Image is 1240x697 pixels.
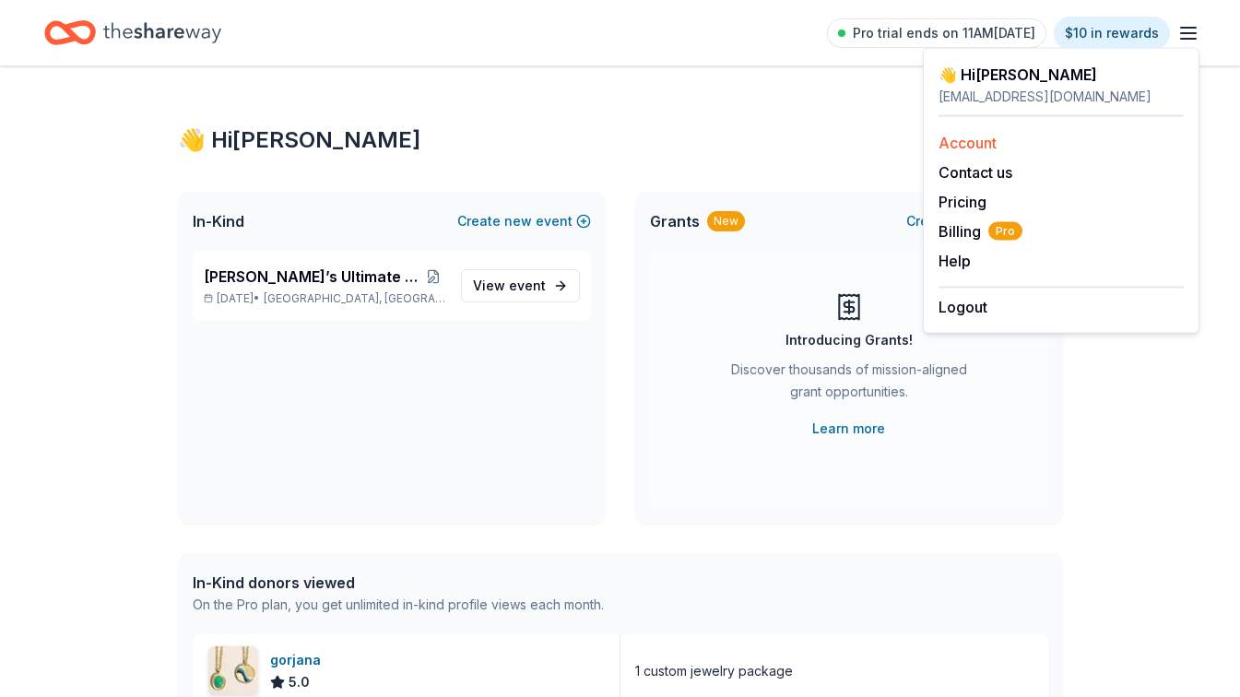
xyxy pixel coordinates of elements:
img: Image for gorjana [208,646,258,696]
span: [PERSON_NAME]’s Ultimate Safety Meeting [204,266,420,288]
span: Pro [988,222,1022,241]
span: [GEOGRAPHIC_DATA], [GEOGRAPHIC_DATA] [264,291,445,306]
div: 👋 Hi [PERSON_NAME] [178,125,1063,155]
a: $10 in rewards [1054,17,1170,50]
a: Pro trial ends on 11AM[DATE] [827,18,1046,48]
div: New [707,211,745,231]
div: 👋 Hi [PERSON_NAME] [939,64,1184,86]
button: Help [939,250,971,272]
span: new [504,210,532,232]
div: [EMAIL_ADDRESS][DOMAIN_NAME] [939,86,1184,108]
span: Grants [650,210,700,232]
button: Contact us [939,161,1012,183]
span: View [473,275,546,297]
div: Discover thousands of mission-aligned grant opportunities. [724,359,974,410]
span: Billing [939,220,1022,242]
button: Createnewevent [457,210,591,232]
button: BillingPro [939,220,1022,242]
div: gorjana [270,649,328,671]
span: In-Kind [193,210,244,232]
p: [DATE] • [204,291,446,306]
a: Pricing [939,193,986,211]
button: Createnewproject [906,210,1048,232]
div: On the Pro plan, you get unlimited in-kind profile views each month. [193,594,604,616]
div: In-Kind donors viewed [193,572,604,594]
a: Learn more [812,418,885,440]
div: 1 custom jewelry package [635,660,793,682]
span: event [509,278,546,293]
a: View event [461,269,580,302]
div: Introducing Grants! [785,329,913,351]
span: Pro trial ends on 11AM[DATE] [853,22,1035,44]
a: Home [44,11,221,54]
a: Account [939,134,997,152]
button: Logout [939,296,987,318]
span: 5.0 [289,671,310,693]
